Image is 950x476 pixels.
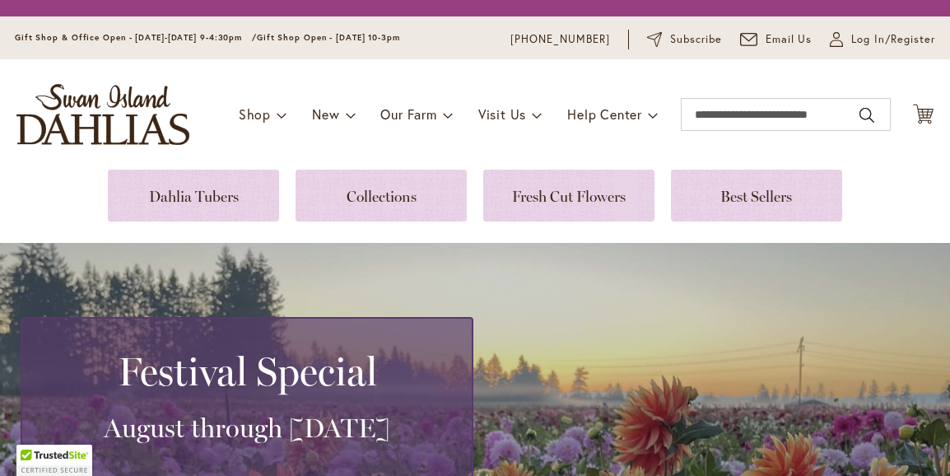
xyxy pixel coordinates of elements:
[42,348,452,394] h2: Festival Special
[510,31,610,48] a: [PHONE_NUMBER]
[15,32,257,43] span: Gift Shop & Office Open - [DATE]-[DATE] 9-4:30pm /
[380,105,436,123] span: Our Farm
[16,84,189,145] a: store logo
[851,31,935,48] span: Log In/Register
[257,32,400,43] span: Gift Shop Open - [DATE] 10-3pm
[478,105,526,123] span: Visit Us
[670,31,722,48] span: Subscribe
[16,445,92,476] div: TrustedSite Certified
[647,31,722,48] a: Subscribe
[766,31,813,48] span: Email Us
[312,105,339,123] span: New
[740,31,813,48] a: Email Us
[42,412,452,445] h3: August through [DATE]
[830,31,935,48] a: Log In/Register
[567,105,642,123] span: Help Center
[239,105,271,123] span: Shop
